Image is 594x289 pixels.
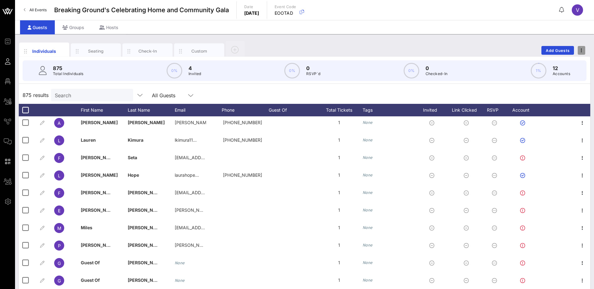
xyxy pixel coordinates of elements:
div: All Guests [152,93,175,98]
div: All Guests [148,89,198,101]
div: Hosts [92,20,126,34]
button: Add Guests [541,46,574,55]
div: Email [175,104,222,116]
i: None [363,138,373,142]
div: 1 [316,184,363,201]
p: 12 [553,64,570,72]
span: [EMAIL_ADDRESS][DOMAIN_NAME] [175,190,250,195]
div: Last Name [128,104,175,116]
span: L [58,138,60,143]
span: Add Guests [545,48,570,53]
span: [EMAIL_ADDRESS][DOMAIN_NAME] [175,225,250,230]
p: Checked-In [426,71,448,77]
i: None [175,278,185,283]
span: +18184341416 [223,137,262,143]
div: 1 [316,166,363,184]
i: None [363,190,373,195]
i: None [363,155,373,160]
span: Guest Of [81,277,100,283]
span: +12016930310 [223,120,262,125]
div: Guests [20,20,55,34]
span: Miles [81,225,92,230]
div: Groups [55,20,92,34]
p: lkimura11… [175,131,197,149]
span: Breaking Ground's Celebrating Home and Community Gala [54,5,229,15]
span: A [58,120,61,126]
div: Link Clicked [450,104,485,116]
span: [EMAIL_ADDRESS][DOMAIN_NAME] [175,155,250,160]
div: RSVP [485,104,507,116]
i: None [363,225,373,230]
div: 1 [316,271,363,289]
div: 1 [316,219,363,236]
span: E [58,208,60,213]
div: Guest Of [269,104,316,116]
span: [PERSON_NAME] [81,190,118,195]
span: [PERSON_NAME] [128,207,165,213]
span: [PERSON_NAME][EMAIL_ADDRESS][PERSON_NAME][DOMAIN_NAME] [175,207,322,213]
p: Event Code [275,4,296,10]
p: 0 [426,64,448,72]
i: None [363,120,373,125]
i: None [363,260,373,265]
div: 1 [316,201,363,219]
a: All Events [20,5,50,15]
span: P [58,243,61,248]
span: Kimura [128,137,143,143]
p: 4 [189,64,201,72]
div: 1 [316,149,363,166]
span: [PERSON_NAME] [128,225,165,230]
span: [PERSON_NAME] [128,242,165,248]
div: Account [507,104,541,116]
div: Phone [222,104,269,116]
span: 875 results [23,91,49,99]
span: Seta [128,155,137,160]
div: Seating [82,48,110,54]
span: [PERSON_NAME] [128,120,165,125]
p: [PERSON_NAME].[PERSON_NAME]… [175,114,206,131]
p: EOOTAD [275,10,296,16]
span: M [57,226,61,231]
span: F [58,155,60,161]
span: [PERSON_NAME] & [PERSON_NAME] [128,277,206,283]
span: [PERSON_NAME] [128,190,165,195]
p: Date [244,4,259,10]
span: F [58,190,60,196]
div: First Name [81,104,128,116]
div: Total Tickets [316,104,363,116]
i: None [363,208,373,212]
p: 875 [53,64,84,72]
p: Total Individuals [53,71,84,77]
p: [DATE] [244,10,259,16]
p: laurahope… [175,166,199,184]
span: [PERSON_NAME][EMAIL_ADDRESS][PERSON_NAME][DOMAIN_NAME] [175,242,322,248]
span: Guest Of [81,260,100,265]
i: None [363,243,373,247]
div: V [572,4,583,16]
span: V [576,7,579,13]
span: [PERSON_NAME] [81,155,118,160]
i: None [363,173,373,177]
div: 1 [316,114,363,131]
span: G [58,278,61,283]
div: 1 [316,236,363,254]
div: Custom [185,48,213,54]
i: None [175,261,185,265]
div: Individuals [30,48,58,54]
div: 1 [316,254,363,271]
div: Tags [363,104,416,116]
span: [PERSON_NAME] [81,242,118,248]
div: 1 [316,131,363,149]
p: RSVP`d [306,71,320,77]
span: +16468646259 [223,172,262,178]
span: L [58,173,60,178]
div: Check-In [134,48,162,54]
p: 0 [306,64,320,72]
span: [PERSON_NAME] & [PERSON_NAME] [128,260,206,265]
span: [PERSON_NAME] [81,120,118,125]
span: [PERSON_NAME] [81,207,118,213]
p: Accounts [553,71,570,77]
span: All Events [29,8,47,12]
div: Invited [416,104,450,116]
span: G [58,261,61,266]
